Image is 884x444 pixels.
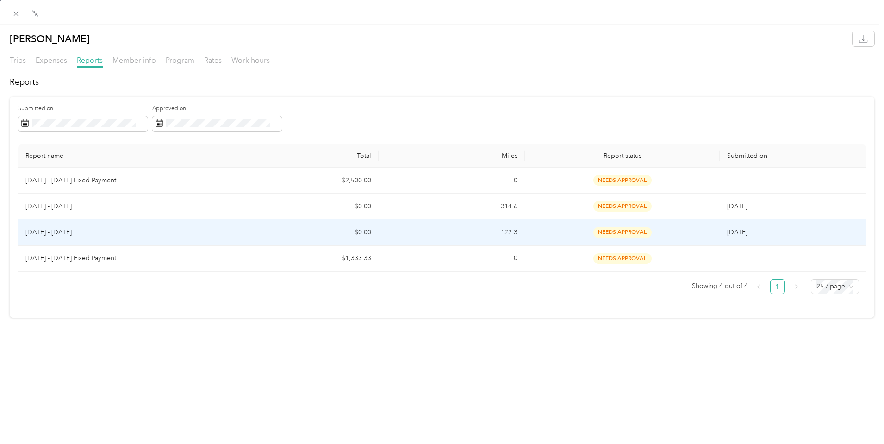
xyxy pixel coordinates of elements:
li: Next Page [789,279,803,294]
span: Trips [10,56,26,64]
td: 0 [379,168,525,194]
div: Page Size [811,279,859,294]
label: Submitted on [18,105,148,113]
p: [DATE] - [DATE] Fixed Payment [25,175,225,186]
span: Program [166,56,194,64]
span: Showing 4 out of 4 [692,279,748,293]
p: [DATE] - [DATE] [25,227,225,238]
span: Expenses [36,56,67,64]
th: Submitted on [720,144,866,168]
div: Miles [386,152,517,160]
td: $0.00 [232,194,379,219]
td: 0 [379,246,525,272]
p: [DATE] - [DATE] Fixed Payment [25,253,225,263]
li: Previous Page [752,279,766,294]
td: 122.3 [379,219,525,245]
span: [DATE] [727,202,747,210]
span: Member info [112,56,156,64]
p: [DATE] - [DATE] [25,201,225,212]
a: 1 [771,280,784,294]
button: right [789,279,803,294]
label: Approved on [152,105,282,113]
p: [PERSON_NAME] [10,31,90,46]
span: [DATE] [727,228,747,236]
span: Report status [532,152,712,160]
span: Reports [77,56,103,64]
span: needs approval [593,253,652,264]
td: $0.00 [232,219,379,245]
span: left [756,284,762,289]
span: 25 / page [816,280,853,294]
h2: Reports [10,76,874,88]
td: 314.6 [379,194,525,219]
span: right [793,284,799,289]
span: needs approval [593,201,652,212]
iframe: Everlance-gr Chat Button Frame [832,392,884,444]
span: needs approval [593,227,652,238]
span: Rates [204,56,222,64]
li: 1 [770,279,785,294]
span: Work hours [231,56,270,64]
td: $2,500.00 [232,168,379,194]
span: needs approval [593,175,652,186]
div: Total [240,152,371,160]
button: left [752,279,766,294]
td: $1,333.33 [232,246,379,272]
th: Report name [18,144,233,168]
